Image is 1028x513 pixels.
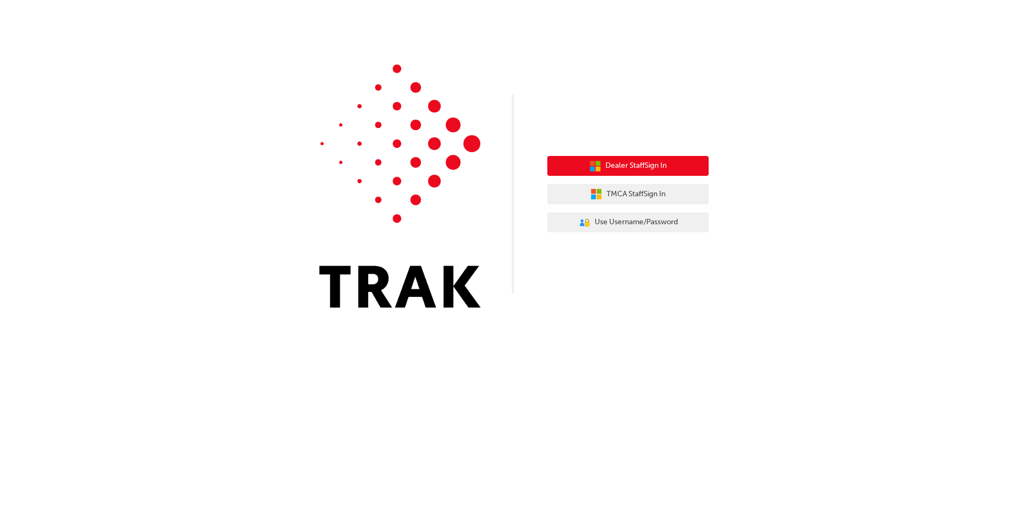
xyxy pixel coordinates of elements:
span: TMCA Staff Sign In [606,188,666,201]
img: Trak [319,65,481,308]
span: Use Username/Password [595,216,678,229]
button: Dealer StaffSign In [547,156,709,176]
span: Dealer Staff Sign In [605,160,667,172]
button: Use Username/Password [547,212,709,233]
button: TMCA StaffSign In [547,184,709,204]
